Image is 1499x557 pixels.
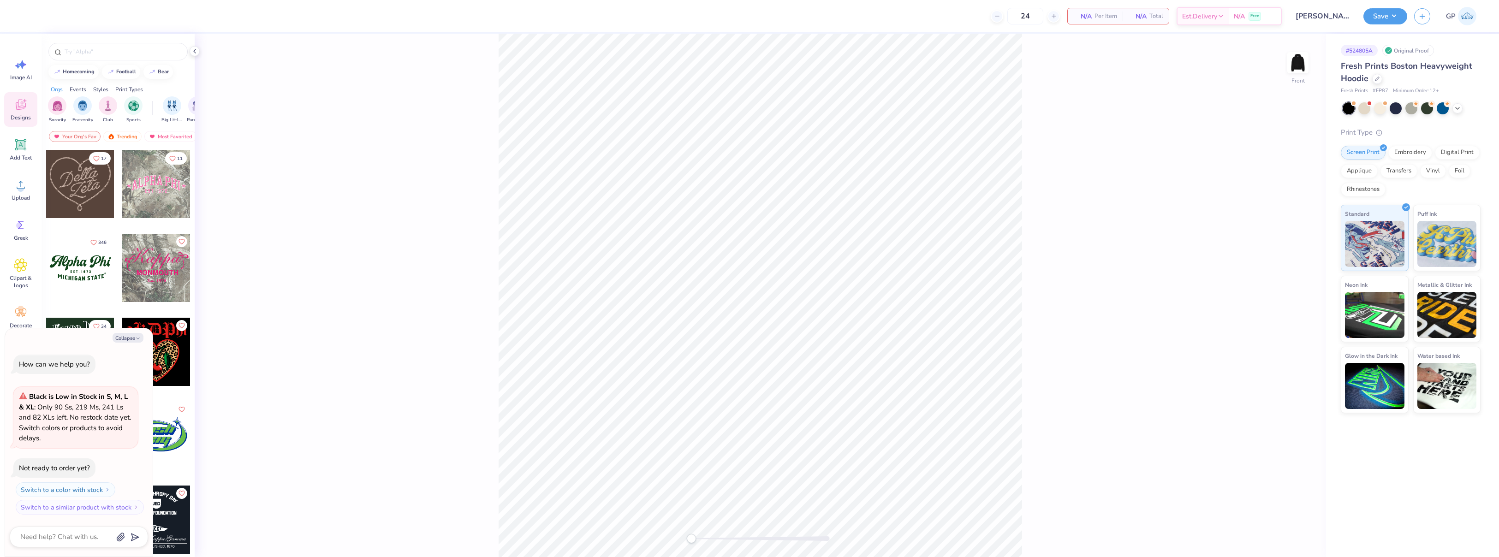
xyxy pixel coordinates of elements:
[16,500,144,515] button: Switch to a similar product with stock
[107,69,114,75] img: trend_line.gif
[86,236,111,249] button: Like
[126,117,141,124] span: Sports
[1345,221,1404,267] img: Standard
[1345,280,1368,290] span: Neon Ink
[1449,164,1470,178] div: Foil
[1345,292,1404,338] img: Neon Ink
[10,322,32,329] span: Decorate
[99,96,117,124] div: filter for Club
[101,156,107,161] span: 17
[10,154,32,161] span: Add Text
[70,85,86,94] div: Events
[161,96,183,124] div: filter for Big Little Reveal
[1417,292,1477,338] img: Metallic & Glitter Ink
[1341,164,1378,178] div: Applique
[161,96,183,124] button: filter button
[176,236,187,247] button: Like
[1073,12,1092,21] span: N/A
[49,131,101,142] div: Your Org's Fav
[187,96,208,124] div: filter for Parent's Weekend
[1341,87,1368,95] span: Fresh Prints
[167,101,177,111] img: Big Little Reveal Image
[1417,351,1460,361] span: Water based Ink
[101,324,107,329] span: 34
[1341,60,1472,84] span: Fresh Prints Boston Heavyweight Hoodie
[105,487,110,492] img: Switch to a color with stock
[176,320,187,331] button: Like
[124,96,143,124] button: filter button
[49,117,66,124] span: Sorority
[1382,45,1434,56] div: Original Proof
[1341,183,1386,196] div: Rhinestones
[14,234,28,242] span: Greek
[177,156,183,161] span: 11
[1345,209,1369,219] span: Standard
[1341,127,1481,138] div: Print Type
[102,65,140,79] button: football
[53,133,60,140] img: most_fav.gif
[107,133,115,140] img: trending.gif
[1417,363,1477,409] img: Water based Ink
[99,96,117,124] button: filter button
[1435,146,1480,160] div: Digital Print
[1182,12,1217,21] span: Est. Delivery
[48,65,99,79] button: homecoming
[11,114,31,121] span: Designs
[19,360,90,369] div: How can we help you?
[6,274,36,289] span: Clipart & logos
[103,117,113,124] span: Club
[72,96,93,124] button: filter button
[48,96,66,124] div: filter for Sorority
[687,534,696,543] div: Accessibility label
[1417,209,1437,219] span: Puff Ink
[12,194,30,201] span: Upload
[77,101,88,111] img: Fraternity Image
[149,133,156,140] img: most_fav.gif
[1393,87,1439,95] span: Minimum Order: 12 +
[1149,12,1163,21] span: Total
[1446,11,1456,22] span: GP
[63,69,95,74] div: homecoming
[1442,7,1481,25] a: GP
[89,152,111,165] button: Like
[1291,77,1305,85] div: Front
[64,47,182,56] input: Try "Alpha"
[143,65,173,79] button: bear
[1345,351,1398,361] span: Glow in the Dark Ink
[52,101,63,111] img: Sorority Image
[192,101,203,111] img: Parent's Weekend Image
[1417,221,1477,267] img: Puff Ink
[1417,280,1472,290] span: Metallic & Glitter Ink
[72,117,93,124] span: Fraternity
[10,74,32,81] span: Image AI
[19,463,90,473] div: Not ready to order yet?
[1458,7,1476,25] img: Germaine Penalosa
[103,131,142,142] div: Trending
[19,392,131,443] span: : Only 90 Ss, 219 Ms, 241 Ls and 82 XLs left. No restock date yet. Switch colors or products to a...
[187,96,208,124] button: filter button
[1373,87,1388,95] span: # FP87
[1388,146,1432,160] div: Embroidery
[93,85,108,94] div: Styles
[54,69,61,75] img: trend_line.gif
[1250,13,1259,19] span: Free
[1420,164,1446,178] div: Vinyl
[113,333,143,343] button: Collapse
[187,117,208,124] span: Parent's Weekend
[116,69,136,74] div: football
[133,504,139,510] img: Switch to a similar product with stock
[72,96,93,124] div: filter for Fraternity
[1363,8,1407,24] button: Save
[51,85,63,94] div: Orgs
[161,117,183,124] span: Big Little Reveal
[158,69,169,74] div: bear
[16,482,115,497] button: Switch to a color with stock
[1345,363,1404,409] img: Glow in the Dark Ink
[165,152,187,165] button: Like
[1289,53,1307,72] img: Front
[176,488,187,499] button: Like
[1128,12,1147,21] span: N/A
[1234,12,1245,21] span: N/A
[1007,8,1043,24] input: – –
[176,404,187,415] button: Like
